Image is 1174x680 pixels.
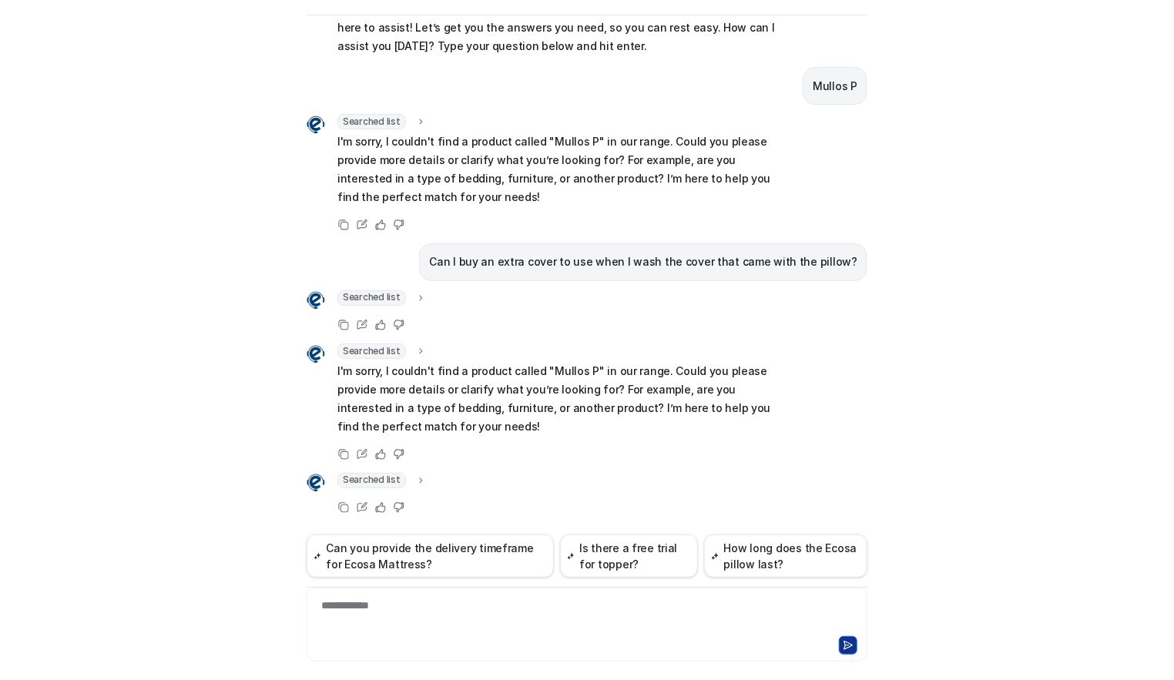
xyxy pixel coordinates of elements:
[704,534,867,578] button: How long does the Ecosa pillow last?
[307,474,325,492] img: Widget
[337,362,788,436] p: I'm sorry, I couldn't find a product called "Mullos P" in our range. Could you please provide mor...
[813,77,857,95] p: Mullos P
[307,345,325,363] img: Widget
[307,291,325,310] img: Widget
[337,343,406,359] span: Searched list
[337,473,406,488] span: Searched list
[337,290,406,306] span: Searched list
[307,116,325,134] img: Widget
[429,253,857,271] p: Can I buy an extra cover to use when I wash the cover that came with the pillow?
[337,132,788,206] p: I'm sorry, I couldn't find a product called "Mullos P" in our range. Could you please provide mor...
[337,114,406,129] span: Searched list
[560,534,698,578] button: Is there a free trial for topper?
[307,534,554,578] button: Can you provide the delivery timeframe for Ecosa Mattress?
